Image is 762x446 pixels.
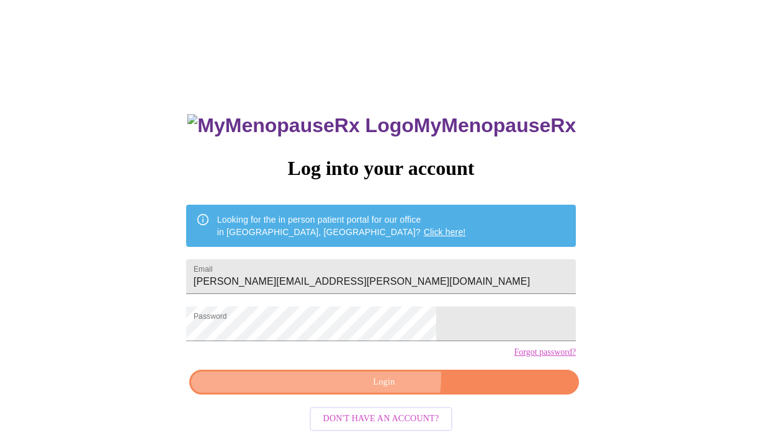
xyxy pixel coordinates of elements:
[217,208,466,243] div: Looking for the in person patient portal for our office in [GEOGRAPHIC_DATA], [GEOGRAPHIC_DATA]?
[186,157,576,180] h3: Log into your account
[307,413,456,423] a: Don't have an account?
[204,375,565,390] span: Login
[323,411,439,427] span: Don't have an account?
[310,407,453,431] button: Don't have an account?
[189,370,579,395] button: Login
[514,347,576,357] a: Forgot password?
[187,114,413,137] img: MyMenopauseRx Logo
[187,114,576,137] h3: MyMenopauseRx
[424,227,466,237] a: Click here!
